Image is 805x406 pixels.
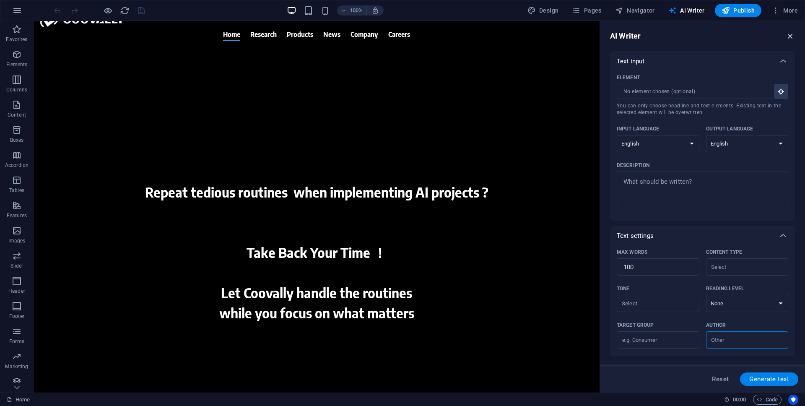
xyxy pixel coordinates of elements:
button: ElementYou can only choose headline and text elements. Existing text in the selected element will... [774,84,788,99]
input: Content typeClear [709,261,772,273]
p: Reading level [706,285,744,292]
textarea: Description [621,176,784,203]
div: Text input [610,71,795,221]
p: Output language [706,125,753,132]
p: Max words [617,249,647,255]
p: Target group [617,322,654,328]
p: Tone [617,285,629,292]
p: Description [617,162,649,169]
span: You can only choose headline and text elements. Existing text in the selected element will be ove... [617,102,788,116]
input: ElementYou can only choose headline and text elements. Existing text in the selected element will... [617,84,766,99]
span: Generate text [749,376,789,383]
button: Generate text [740,372,798,386]
span: Reset [712,376,729,383]
input: ToneClear [619,297,683,310]
input: Target group [617,333,699,347]
p: Text input [617,57,644,65]
p: Content type [706,249,742,255]
select: Output language [706,135,789,152]
input: Max words [617,259,699,276]
select: Reading level [706,295,789,312]
p: Element [617,74,640,81]
div: Text settings [610,246,795,362]
div: Text input [610,51,795,71]
button: Reset [707,372,733,386]
h6: AI Writer [610,31,641,41]
button: Clear [782,336,785,340]
input: AuthorClear [709,334,772,346]
p: Text settings [617,232,654,240]
p: Author [706,322,726,328]
div: Text settings [610,226,795,246]
select: Input language [617,135,699,152]
p: Input language [617,125,660,132]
